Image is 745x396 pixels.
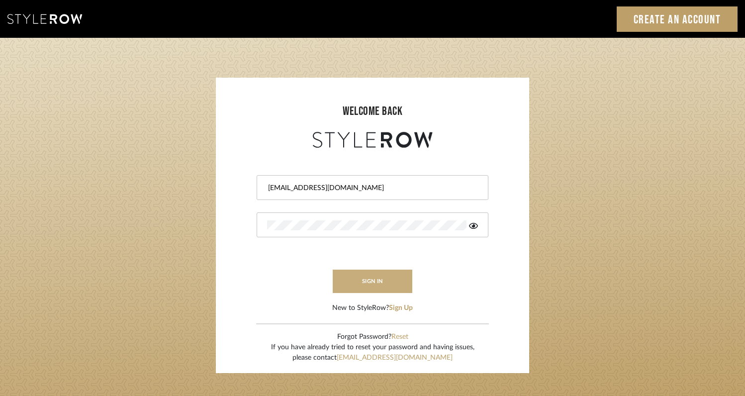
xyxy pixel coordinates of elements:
div: If you have already tried to reset your password and having issues, please contact [271,342,474,363]
a: [EMAIL_ADDRESS][DOMAIN_NAME] [337,354,453,361]
input: Email Address [267,183,475,193]
div: Forgot Password? [271,332,474,342]
button: Sign Up [389,303,413,313]
div: New to StyleRow? [332,303,413,313]
a: Create an Account [617,6,738,32]
button: sign in [333,270,412,293]
button: Reset [391,332,408,342]
div: welcome back [226,102,519,120]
